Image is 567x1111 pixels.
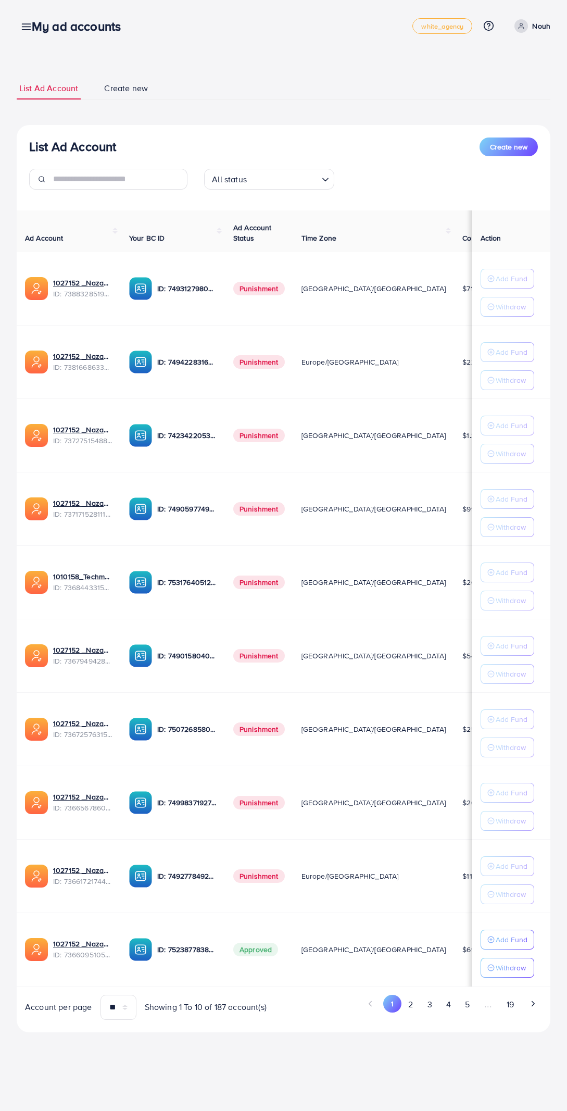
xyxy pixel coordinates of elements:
img: ic-ads-acc.e4c84228.svg [25,938,48,961]
span: List Ad Account [19,82,78,94]
span: [GEOGRAPHIC_DATA]/[GEOGRAPHIC_DATA] [301,430,446,441]
p: Withdraw [496,594,526,607]
button: Withdraw [481,958,534,978]
span: Your BC ID [129,233,165,243]
p: Add Fund [496,713,527,726]
img: ic-ba-acc.ded83a64.svg [129,424,152,447]
p: Add Fund [496,272,527,285]
span: Ad Account [25,233,64,243]
span: Punishment [233,355,285,369]
span: $2664.48 [462,577,494,588]
img: ic-ads-acc.e4c84228.svg [25,791,48,814]
p: Add Fund [496,640,527,652]
span: Punishment [233,502,285,516]
span: ID: 7372751548805726224 [53,435,112,446]
span: Action [481,233,501,243]
button: Add Fund [481,930,534,950]
input: Search for option [250,170,318,187]
p: Withdraw [496,741,526,754]
p: ID: 7523877838957576209 [157,943,217,956]
span: $1.31 [462,430,478,441]
div: <span class='underline'>1027152 _Nazaagency_006</span></br>7366095105679261697 [53,939,112,960]
div: <span class='underline'>1010158_Techmanistan pk acc_1715599413927</span></br>7368443315504726017 [53,571,112,593]
p: Withdraw [496,521,526,533]
span: $546.22 [462,651,489,661]
button: Withdraw [481,444,534,464]
span: Ad Account Status [233,222,272,243]
a: Nouh [510,19,550,33]
span: ID: 7367257631523782657 [53,729,112,740]
span: Punishment [233,869,285,883]
span: ID: 7368443315504726017 [53,582,112,593]
span: Punishment [233,722,285,736]
p: ID: 7490597749134508040 [157,503,217,515]
span: Punishment [233,429,285,442]
button: Withdraw [481,591,534,610]
span: Approved [233,943,278,956]
span: ID: 7366095105679261697 [53,950,112,960]
span: $11.32 [462,871,482,881]
button: Add Fund [481,709,534,729]
span: $2226.01 [462,357,493,367]
a: 1027152 _Nazaagency_019 [53,278,112,288]
button: Add Fund [481,856,534,876]
div: <span class='underline'>1027152 _Nazaagency_04</span></br>7371715281112170513 [53,498,112,519]
img: ic-ads-acc.e4c84228.svg [25,644,48,667]
span: [GEOGRAPHIC_DATA]/[GEOGRAPHIC_DATA] [301,797,446,808]
p: ID: 7490158040596217873 [157,650,217,662]
span: ID: 7381668633665093648 [53,362,112,372]
a: 1027152 _Nazaagency_04 [53,498,112,508]
span: [GEOGRAPHIC_DATA]/[GEOGRAPHIC_DATA] [301,724,446,734]
div: <span class='underline'>1027152 _Nazaagency_018</span></br>7366172174454882305 [53,865,112,887]
p: Withdraw [496,374,526,386]
span: Cost [462,233,477,243]
button: Add Fund [481,416,534,435]
img: ic-ba-acc.ded83a64.svg [129,718,152,741]
a: 1027152 _Nazaagency_023 [53,351,112,361]
p: Nouh [532,20,550,32]
div: <span class='underline'>1027152 _Nazaagency_019</span></br>7388328519014645761 [53,278,112,299]
div: <span class='underline'>1027152 _Nazaagency_003</span></br>7367949428067450896 [53,645,112,666]
button: Add Fund [481,489,534,509]
span: Punishment [233,576,285,589]
p: Add Fund [496,346,527,358]
button: Create new [480,138,538,156]
a: white_agency [412,18,472,34]
span: [GEOGRAPHIC_DATA]/[GEOGRAPHIC_DATA] [301,283,446,294]
span: ID: 7366567860828749825 [53,803,112,813]
button: Withdraw [481,664,534,684]
button: Add Fund [481,783,534,803]
img: ic-ads-acc.e4c84228.svg [25,718,48,741]
span: $6999.58 [462,944,494,955]
img: ic-ads-acc.e4c84228.svg [25,277,48,300]
span: Time Zone [301,233,336,243]
p: ID: 7492778492849930241 [157,870,217,882]
button: Add Fund [481,636,534,656]
a: 1027152 _Nazaagency_0051 [53,792,112,802]
button: Go to page 3 [420,995,439,1014]
p: Withdraw [496,301,526,313]
div: <span class='underline'>1027152 _Nazaagency_0051</span></br>7366567860828749825 [53,792,112,813]
p: Add Fund [496,566,527,579]
button: Add Fund [481,269,534,289]
button: Withdraw [481,370,534,390]
a: 1027152 _Nazaagency_018 [53,865,112,876]
span: $2584 [462,724,484,734]
span: Create new [104,82,148,94]
p: Add Fund [496,419,527,432]
span: Europe/[GEOGRAPHIC_DATA] [301,357,399,367]
button: Go to page 19 [499,995,521,1014]
button: Withdraw [481,884,534,904]
p: ID: 7423422053648285697 [157,429,217,442]
img: ic-ads-acc.e4c84228.svg [25,497,48,520]
p: ID: 7499837192777400321 [157,796,217,809]
span: ID: 7366172174454882305 [53,876,112,887]
span: Punishment [233,282,285,295]
img: ic-ba-acc.ded83a64.svg [129,865,152,888]
p: Add Fund [496,860,527,872]
img: ic-ba-acc.ded83a64.svg [129,938,152,961]
img: ic-ba-acc.ded83a64.svg [129,644,152,667]
button: Go to next page [524,995,542,1013]
img: ic-ads-acc.e4c84228.svg [25,424,48,447]
a: 1027152 _Nazaagency_007 [53,425,112,435]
